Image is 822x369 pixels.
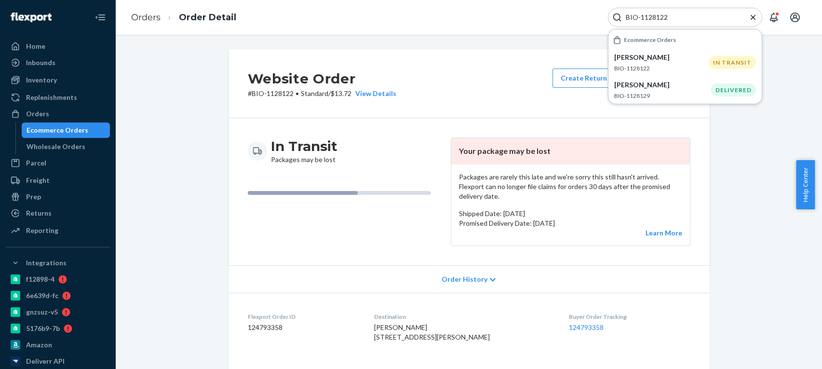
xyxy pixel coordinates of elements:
a: f12898-4 [6,272,110,287]
div: Ecommerce Orders [27,125,88,135]
p: Shipped Date: [DATE] [459,209,682,219]
div: Wholesale Orders [27,142,85,151]
a: 6e639d-fc [6,288,110,303]
a: Order Detail [179,12,236,23]
ol: breadcrumbs [123,3,244,32]
div: 6e639d-fc [26,291,58,301]
a: Orders [131,12,161,23]
input: Search Input [622,13,741,22]
h3: In Transit [271,137,337,155]
p: BIO-1128129 [614,92,711,100]
button: Integrations [6,255,110,271]
div: Inbounds [26,58,55,68]
a: Wholesale Orders [22,139,110,154]
h6: Ecommerce Orders [624,37,676,43]
a: Parcel [6,155,110,171]
div: Amazon [26,340,52,350]
svg: Search Icon [612,13,622,22]
a: 124793358 [569,323,604,331]
a: Deliverr API [6,354,110,369]
div: Reporting [26,226,58,235]
h2: Website Order [248,68,396,89]
p: [PERSON_NAME] [614,53,709,62]
button: Help Center [796,160,815,209]
header: Your package may be lost [451,138,690,164]
div: Orders [26,109,49,119]
p: Packages are rarely this late and we're sorry this still hasn't arrived. Flexport can no longer f... [459,172,682,201]
a: Freight [6,173,110,188]
a: Ecommerce Orders [22,123,110,138]
a: 5176b9-7b [6,321,110,336]
div: Deliverr API [26,356,65,366]
a: Amazon [6,337,110,353]
span: Standard [301,89,328,97]
div: IN TRANSIT [709,56,756,69]
p: Promised Delivery Date: [DATE] [459,219,682,228]
a: Learn More [646,229,682,237]
div: Parcel [26,158,46,168]
div: Freight [26,176,50,185]
div: Prep [26,192,41,202]
div: Integrations [26,258,67,268]
div: Packages may be lost [271,137,337,164]
div: DELIVERED [711,83,756,96]
div: Returns [26,208,52,218]
p: [PERSON_NAME] [614,80,711,90]
a: Inbounds [6,55,110,70]
span: Order History [442,274,487,284]
span: [PERSON_NAME] [STREET_ADDRESS][PERSON_NAME] [374,323,490,341]
div: Replenishments [26,93,77,102]
a: Replenishments [6,90,110,105]
a: Inventory [6,72,110,88]
button: Create Return [552,68,615,88]
a: Prep [6,189,110,205]
button: Open account menu [785,8,805,27]
div: 5176b9-7b [26,324,60,333]
div: f12898-4 [26,274,54,284]
dt: Flexport Order ID [248,313,359,321]
p: BIO-1128122 [614,64,709,72]
dt: Destination [374,313,553,321]
img: Flexport logo [11,13,52,22]
p: # BIO-1128122 / $13.72 [248,89,396,98]
dt: Buyer Order Tracking [569,313,690,321]
a: Orders [6,106,110,122]
dd: 124793358 [248,323,359,332]
button: Close Navigation [91,8,110,27]
a: Reporting [6,223,110,238]
div: gnzsuz-v5 [26,307,58,317]
button: View Details [351,89,396,98]
a: gnzsuz-v5 [6,304,110,320]
div: Home [26,41,45,51]
span: • [296,89,299,97]
a: Returns [6,205,110,221]
button: Close Search [748,13,758,23]
button: Open notifications [764,8,783,27]
div: Inventory [26,75,57,85]
a: Home [6,39,110,54]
